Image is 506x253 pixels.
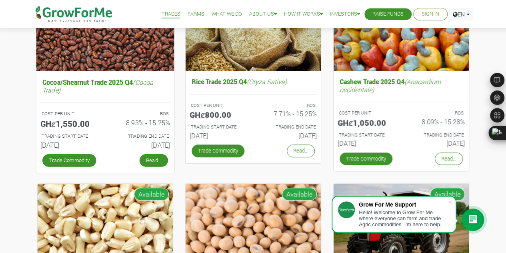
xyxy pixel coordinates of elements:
a: EN [449,8,473,20]
h6: [DATE] [40,141,99,149]
a: Investors [330,10,360,18]
h6: [DATE] [407,139,465,147]
a: Trades [162,10,180,18]
p: Estimated Trading Start Date [339,132,394,139]
h6: 8.09% - 15.28% [407,118,465,125]
i: (Oryza Sativa) [247,77,287,86]
a: Cocoa/Shearnut Trade 2025 Q4(Cocoa Trade) COST PER UNIT GHȼ1,550.00 ROS 8.93% - 15.25% TRADING ST... [40,76,170,152]
p: ROS [260,102,316,109]
h6: [DATE] [338,139,395,147]
h5: GHȼ1,550.00 [40,118,99,128]
a: Raise Funds [372,10,404,18]
p: COST PER UNIT [339,110,394,116]
a: Farms [188,10,204,18]
p: COST PER UNIT [191,102,246,109]
i: (Anacardium occidentale) [340,77,441,93]
a: Trade Commodity [42,154,96,167]
h6: [DATE] [190,132,247,139]
h6: 7.71% - 15.25% [259,110,317,117]
h5: Cashew Trade 2025 Q4 [338,76,465,95]
a: Trade Commodity [340,153,392,165]
a: Trade Commodity [192,145,244,157]
h5: Cocoa/Shearnut Trade 2025 Q4 [40,76,170,95]
a: Read... [139,154,168,167]
a: Read... [435,153,463,165]
h5: Rice Trade 2025 Q4 [190,76,317,87]
span: Available [134,188,169,201]
a: Rice Trade 2025 Q4(Oryza Sativa) COST PER UNIT GHȼ800.00 ROS 7.71% - 15.25% TRADING START DATE [D... [190,76,317,143]
p: Estimated Trading Start Date [191,124,246,131]
p: Estimated Trading End Date [260,124,316,131]
p: ROS [408,110,464,116]
p: Estimated Trading End Date [408,132,464,139]
a: Sign In [422,10,439,18]
p: ROS [112,110,169,117]
div: Grow For Me Support [359,201,448,208]
h5: GHȼ800.00 [190,110,247,119]
p: Estimated Trading Start Date [41,133,98,139]
a: About Us [249,10,277,18]
span: Available [430,188,465,201]
span: Available [282,188,317,201]
div: Hello! Welcome to Grow For Me where everyone can farm and trade Agric commodities. I'm here to help. [359,209,448,227]
h6: [DATE] [111,141,170,149]
a: What We Do [212,10,242,18]
a: How it Works [284,10,323,18]
h6: 8.93% - 15.25% [111,118,170,127]
h6: [DATE] [259,132,317,139]
i: (Cocoa Trade) [42,77,153,94]
p: Estimated Trading End Date [112,133,169,139]
p: COST PER UNIT [41,110,98,117]
h5: GHȼ1,050.00 [338,118,395,127]
a: Cashew Trade 2025 Q4(Anacardium occidentale) COST PER UNIT GHȼ1,050.00 ROS 8.09% - 15.28% TRADING... [338,76,465,150]
a: Read... [287,145,315,157]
